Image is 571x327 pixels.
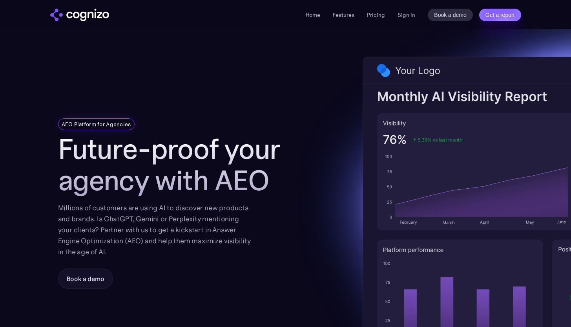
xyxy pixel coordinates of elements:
a: Home [306,11,320,18]
div: Millions of customers are using AI to discover new products and brands. Is ChatGPT, Gemini or Per... [58,202,251,257]
a: Features [333,11,354,18]
a: Pricing [367,11,385,18]
a: Sign in [398,10,415,20]
h1: Future-proof your agency with AEO [58,133,301,196]
a: Get a report [479,9,521,21]
img: cognizo logo [50,9,109,21]
div: AEO Platform for Agencies [62,120,131,128]
a: Book a demo [58,268,113,289]
a: Book a demo [428,9,473,21]
div: Book a demo [67,274,104,283]
a: home [50,9,109,21]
